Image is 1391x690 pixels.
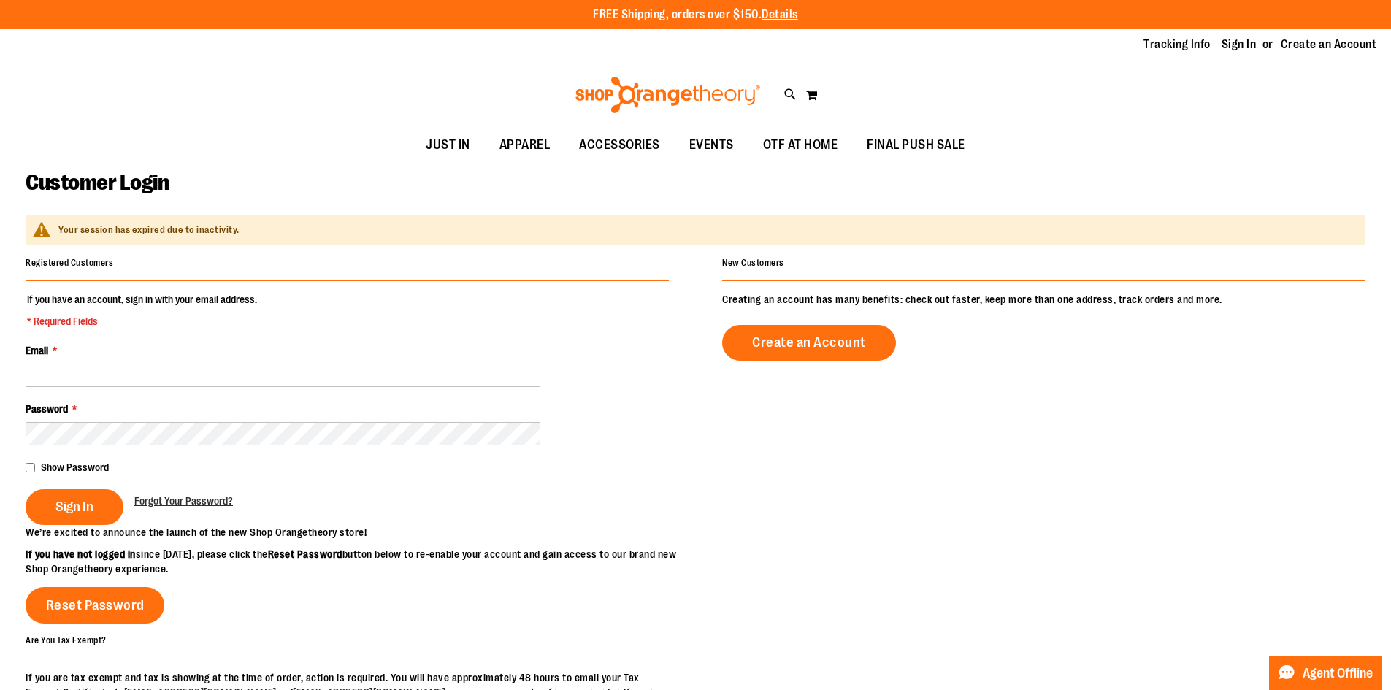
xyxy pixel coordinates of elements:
span: FINAL PUSH SALE [867,129,965,161]
legend: If you have an account, sign in with your email address. [26,292,258,329]
span: EVENTS [689,129,734,161]
span: Customer Login [26,170,169,195]
a: Tracking Info [1143,37,1211,53]
a: Forgot Your Password? [134,494,233,508]
a: Create an Account [1281,37,1377,53]
p: since [DATE], please click the button below to re-enable your account and gain access to our bran... [26,547,696,576]
span: ACCESSORIES [579,129,660,161]
span: Agent Offline [1303,667,1373,681]
button: Sign In [26,489,123,525]
span: Password [26,403,68,415]
img: Shop Orangetheory [573,77,762,113]
span: OTF AT HOME [763,129,838,161]
a: Sign In [1222,37,1257,53]
span: Show Password [41,461,109,473]
span: * Required Fields [27,314,257,329]
span: Sign In [55,499,93,515]
strong: New Customers [722,258,784,268]
strong: Registered Customers [26,258,113,268]
span: JUST IN [426,129,470,161]
strong: Are You Tax Exempt? [26,635,107,645]
p: FREE Shipping, orders over $150. [593,7,798,23]
span: Forgot Your Password? [134,495,233,507]
strong: Reset Password [268,548,342,560]
button: Agent Offline [1269,656,1382,690]
span: APPAREL [499,129,551,161]
a: Reset Password [26,587,164,624]
a: Details [762,8,798,21]
p: Creating an account has many benefits: check out faster, keep more than one address, track orders... [722,292,1365,307]
p: We’re excited to announce the launch of the new Shop Orangetheory store! [26,525,696,540]
div: Your session has expired due to inactivity. [58,223,1351,237]
strong: If you have not logged in [26,548,136,560]
a: Create an Account [722,325,896,361]
span: Email [26,345,48,356]
span: Reset Password [46,597,145,613]
span: Create an Account [752,334,866,350]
